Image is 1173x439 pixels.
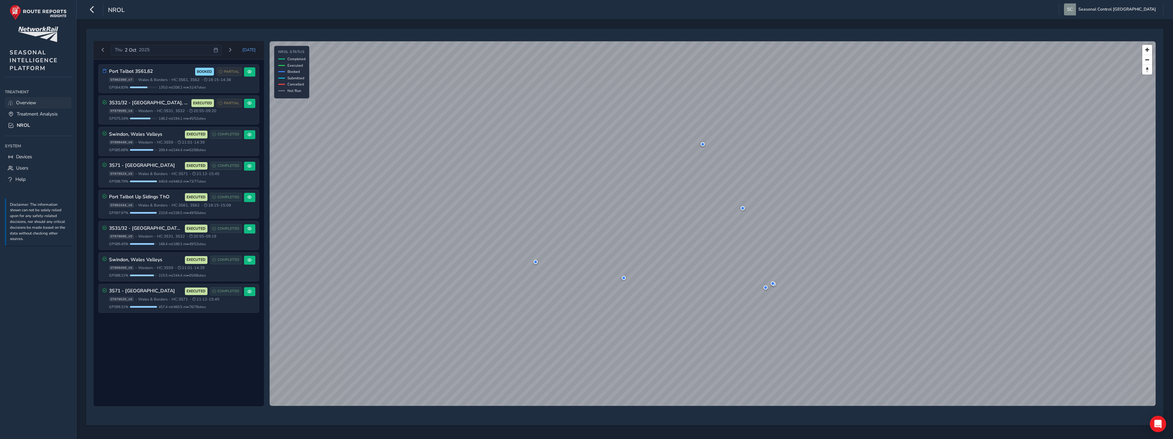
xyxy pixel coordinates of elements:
[192,297,219,302] span: 21:12 - 15:45
[5,120,71,131] a: NROL
[109,266,134,270] span: ST898450_v5
[1150,416,1166,432] div: Open Intercom Messenger
[159,179,206,184] span: 440.6 mi / 446.0 mi • 73 / 77 sites
[5,174,71,185] a: Help
[178,265,205,270] span: 21:01 - 14:39
[169,172,170,176] span: •
[159,304,206,309] span: 457.4 mi / 460.5 mi • 76 / 78 sites
[175,141,176,144] span: •
[109,194,183,200] h3: Port Talbot Up Sidings ThO
[5,151,71,162] a: Devices
[109,304,129,309] span: GPS 99.31 %
[139,47,150,53] span: 2025
[1142,55,1152,65] button: Zoom out
[201,78,203,82] span: •
[109,100,189,106] h3: 3S31/32 - [GEOGRAPHIC_DATA], [GEOGRAPHIC_DATA] [GEOGRAPHIC_DATA] & [GEOGRAPHIC_DATA]
[1078,3,1156,15] span: Seasonal Control [GEOGRAPHIC_DATA]
[217,132,239,137] span: COMPLETED
[278,50,306,54] h4: NROL Status
[242,47,256,53] span: [DATE]
[115,47,122,53] span: Thu
[217,163,239,169] span: COMPLETED
[238,45,260,55] button: Today
[287,56,306,62] span: Completed
[217,226,239,231] span: COMPLETED
[109,140,134,145] span: ST898449_v6
[187,109,188,113] span: •
[169,78,170,82] span: •
[169,297,170,301] span: •
[157,140,173,145] span: HC: 3S59
[1064,3,1158,15] button: Seasonal Control [GEOGRAPHIC_DATA]
[109,77,134,82] span: ST882360_v7
[157,108,185,114] span: HC: 3S31, 3S32
[109,179,129,184] span: GPS 98.79 %
[138,171,167,176] span: Wales & Borders
[135,172,137,176] span: •
[109,234,134,239] span: ST878606_v5
[197,69,212,75] span: BOOKED
[5,97,71,108] a: Overview
[109,273,129,278] span: GPS 88.21 %
[175,266,176,270] span: •
[172,297,188,302] span: HC: 3S71
[135,78,137,82] span: •
[193,101,212,106] span: EXECUTED
[189,234,216,239] span: 20:55 - 09:19
[187,235,188,238] span: •
[15,176,26,183] span: Help
[17,111,58,117] span: Treatment Analysis
[172,171,188,176] span: HC: 3S71
[287,76,304,81] span: Submitted
[201,203,203,207] span: •
[109,203,134,208] span: ST882444_v6
[10,202,68,242] p: Disclaimer: The information shown can not be solely relied upon for any safety-related decisions,...
[224,69,239,75] span: PARTIAL
[224,101,239,106] span: PARTIAL
[157,265,173,270] span: HC: 3S59
[157,234,185,239] span: HC: 3S31, 3S32
[138,265,153,270] span: Western
[109,241,129,247] span: GPS 89.45 %
[159,116,206,121] span: 146.2 mi / 194.1 mi • 45 / 52 sites
[154,266,156,270] span: •
[172,77,200,82] span: HC: 3S61, 3S62
[1142,65,1152,75] button: Reset bearing to north
[10,5,67,20] img: rr logo
[154,109,156,113] span: •
[18,27,58,42] img: customer logo
[138,140,153,145] span: Western
[5,108,71,120] a: Treatment Analysis
[204,203,231,208] span: 18:15 - 15:08
[204,77,231,82] span: 18:15 - 14:38
[192,171,219,176] span: 21:12 - 15:45
[217,195,239,200] span: COMPLETED
[138,77,167,82] span: Wales & Borders
[138,108,153,114] span: Western
[187,132,205,137] span: EXECUTED
[135,266,137,270] span: •
[190,297,191,301] span: •
[135,235,137,238] span: •
[5,87,71,97] div: Treatment
[135,141,137,144] span: •
[1064,3,1076,15] img: diamond-layout
[16,154,32,160] span: Devices
[109,210,129,215] span: GPS 97.97 %
[109,297,134,302] span: ST878525_v6
[187,257,205,263] span: EXECUTED
[154,141,156,144] span: •
[190,172,191,176] span: •
[109,109,134,114] span: ST878585_v4
[287,69,300,74] span: Booked
[135,203,137,207] span: •
[159,147,206,152] span: 209.4 mi / 244.4 mi • 62 / 68 sites
[109,116,129,121] span: GPS 75.34 %
[97,46,109,54] button: Previous day
[109,288,183,294] h3: 3S71 - [GEOGRAPHIC_DATA]
[135,109,137,113] span: •
[109,85,129,90] span: GPS 64.83 %
[217,289,239,294] span: COMPLETED
[287,63,303,68] span: Executed
[224,46,235,54] button: Next day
